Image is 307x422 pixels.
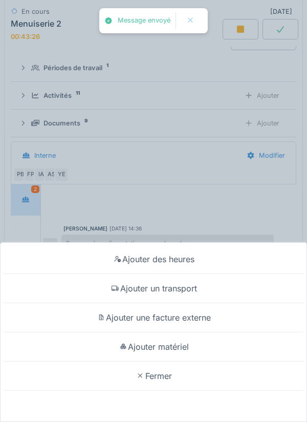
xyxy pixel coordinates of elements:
[3,332,304,362] div: Ajouter matériel
[118,16,170,25] div: Message envoyé
[3,303,304,332] div: Ajouter une facture externe
[3,274,304,303] div: Ajouter un transport
[3,362,304,391] div: Fermer
[3,245,304,274] div: Ajouter des heures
